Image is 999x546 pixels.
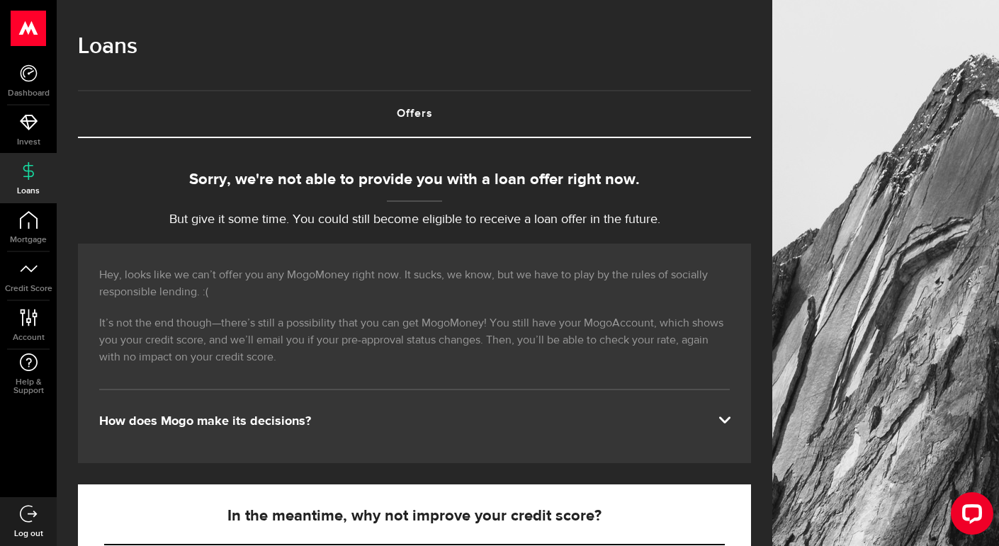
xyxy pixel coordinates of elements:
p: But give it some time. You could still become eligible to receive a loan offer in the future. [78,210,751,229]
h5: In the meantime, why not improve your credit score? [104,508,725,525]
ul: Tabs Navigation [78,90,751,138]
p: Hey, looks like we can’t offer you any MogoMoney right now. It sucks, we know, but we have to pla... [99,267,730,301]
div: How does Mogo make its decisions? [99,413,730,430]
h1: Loans [78,28,751,65]
div: Sorry, we're not able to provide you with a loan offer right now. [78,169,751,192]
p: It’s not the end though—there’s still a possibility that you can get MogoMoney! You still have yo... [99,315,730,366]
a: Offers [78,91,751,137]
iframe: LiveChat chat widget [939,487,999,546]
